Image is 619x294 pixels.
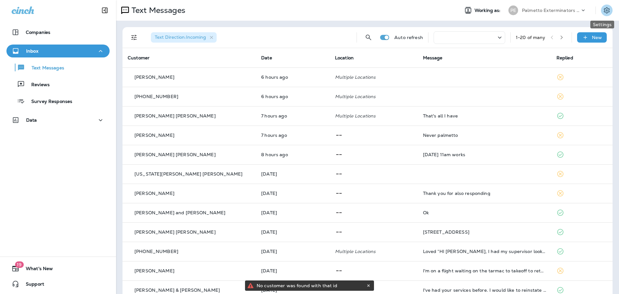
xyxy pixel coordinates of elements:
div: PE [508,5,518,15]
p: Sep 29, 2025 02:26 PM [261,191,325,196]
p: Auto refresh [394,35,423,40]
button: Data [6,114,110,127]
p: Sep 26, 2025 04:32 PM [261,229,325,235]
button: Collapse Sidebar [96,4,114,17]
span: Replied [556,55,573,61]
p: Multiple Locations [335,249,413,254]
p: Inbox [26,48,38,54]
p: Multiple Locations [335,75,413,80]
div: Thank you for also responding [423,191,546,196]
span: Date [261,55,272,61]
p: [PERSON_NAME] [134,191,174,196]
p: Sep 30, 2025 09:55 AM [261,94,325,99]
div: I'm on a flight waiting on the tarmac to takeoff to return to Charleston. Just let me know when y... [423,268,546,273]
button: Text Messages [6,61,110,74]
p: [PERSON_NAME] and [PERSON_NAME] [134,210,225,215]
div: Loved “HI Lindsay, I had my supervisor look at your photo and it does appear to be an american co... [423,249,546,254]
p: Sep 26, 2025 12:19 PM [261,288,325,293]
div: That's all I have [423,113,546,118]
p: [PERSON_NAME] [PERSON_NAME] [134,113,216,118]
p: Sep 30, 2025 09:12 AM [261,133,325,138]
p: [PERSON_NAME] [PERSON_NAME] [134,152,216,157]
p: [US_STATE][PERSON_NAME] [PERSON_NAME] [134,171,242,177]
span: Message [423,55,443,61]
span: Customer [128,55,150,61]
p: Sep 26, 2025 06:45 PM [261,210,325,215]
div: I've had your services before. I would like to reinstate them [423,288,546,293]
p: Data [26,117,37,123]
p: Text Messages [129,5,185,15]
p: Reviews [25,82,50,88]
span: Text Direction : Incoming [155,34,206,40]
p: [PHONE_NUMBER] [134,94,178,99]
p: [PERSON_NAME] [134,268,174,273]
button: Survey Responses [6,94,110,108]
p: [PHONE_NUMBER] [134,249,178,254]
p: [PERSON_NAME] [PERSON_NAME] [134,229,216,235]
p: Sep 26, 2025 03:34 PM [261,268,325,273]
p: Sep 30, 2025 08:13 AM [261,152,325,157]
span: Location [335,55,354,61]
p: Multiple Locations [335,94,413,99]
button: Filters [128,31,141,44]
p: New [592,35,602,40]
p: [PERSON_NAME] [134,75,174,80]
p: [PERSON_NAME] & [PERSON_NAME] [134,288,220,293]
div: Text Direction:Incoming [151,32,217,43]
p: Text Messages [25,65,64,71]
div: 1078 Glenshaw St. North Charleston, SC 29405 [423,229,546,235]
p: Sep 30, 2025 10:30 AM [261,75,325,80]
button: 19What's New [6,262,110,275]
div: 1 - 20 of many [516,35,545,40]
button: Settings [601,5,613,16]
button: Inbox [6,45,110,57]
span: 19 [15,261,24,268]
span: Support [19,281,44,289]
span: What's New [19,266,53,274]
button: Support [6,278,110,290]
p: Sep 26, 2025 03:53 PM [261,249,325,254]
div: Ok [423,210,546,215]
p: Sep 30, 2025 09:26 AM [261,113,325,118]
button: Reviews [6,77,110,91]
p: Survey Responses [25,99,72,105]
p: Palmetto Exterminators LLC [522,8,580,13]
p: [PERSON_NAME] [134,133,174,138]
div: Never palmetto [423,133,546,138]
button: Companies [6,26,110,39]
div: 10/3 at 11am works [423,152,546,157]
p: Companies [26,30,50,35]
span: Working as: [475,8,502,13]
button: Search Messages [362,31,375,44]
div: No customer was found with that id [257,280,365,291]
p: Sep 29, 2025 03:06 PM [261,171,325,177]
div: Settings [590,21,614,28]
p: Multiple Locations [335,113,413,118]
